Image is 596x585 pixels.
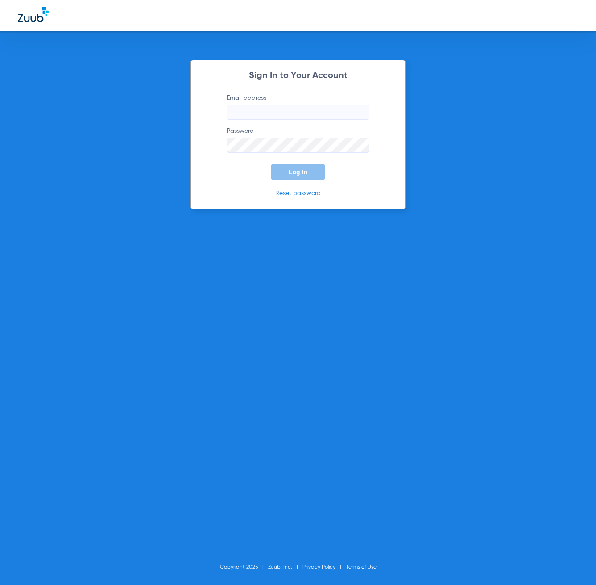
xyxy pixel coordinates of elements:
li: Copyright 2025 [220,563,268,572]
a: Privacy Policy [302,565,335,570]
a: Reset password [275,190,321,196]
span: Log In [289,168,307,176]
li: Zuub, Inc. [268,563,302,572]
label: Email address [227,94,369,120]
a: Terms of Use [346,565,377,570]
img: Zuub Logo [18,7,49,22]
button: Log In [271,164,325,180]
input: Password [227,138,369,153]
input: Email address [227,105,369,120]
h2: Sign In to Your Account [213,71,383,80]
label: Password [227,127,369,153]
